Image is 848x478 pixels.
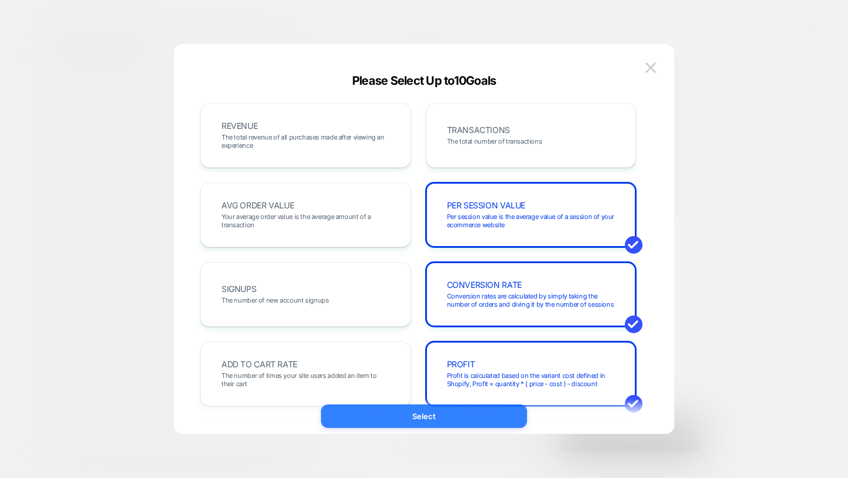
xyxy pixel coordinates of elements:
[447,201,526,210] span: PER SESSION VALUE
[645,62,656,72] img: close
[447,360,475,369] span: PROFIT
[321,404,527,428] button: Select
[447,281,522,289] span: CONVERSION RATE
[447,213,615,229] span: Per session value is the average value of a session of your ecommerce website
[221,213,390,229] span: Your average order value is the average amount of a transaction
[447,371,615,388] span: Profit is calculated based on the variant cost defined in Shopify, Profit = quantity * ( price - ...
[447,292,615,308] span: Conversion rates are calculated by simply taking the number of orders and diving it by the number...
[447,126,510,134] span: TRANSACTIONS
[221,133,390,150] span: The total revenue of all purchases made after viewing an experience
[447,137,542,145] span: The total number of transactions
[352,74,496,88] span: Please Select Up to 10 Goals
[221,371,390,388] span: The number of times your site users added an item to their cart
